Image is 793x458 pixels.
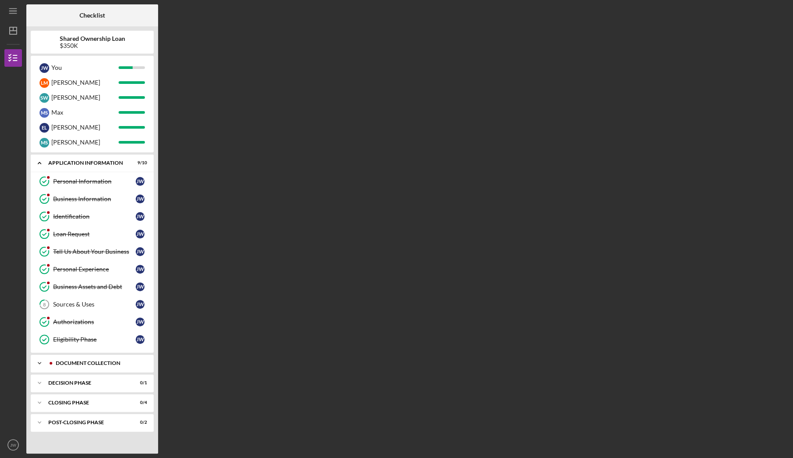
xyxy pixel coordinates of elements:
div: L M [40,78,49,88]
div: M S [40,138,49,148]
div: [PERSON_NAME] [51,120,119,135]
div: Tell Us About Your Business [53,248,136,255]
div: E L [40,123,49,133]
div: You [51,60,119,75]
a: Personal ExperienceJW [35,260,149,278]
b: Shared Ownership Loan [60,35,125,42]
div: Personal Information [53,178,136,185]
div: Max [51,105,119,120]
div: J W [136,195,144,203]
div: Post-Closing Phase [48,420,125,425]
div: J W [136,300,144,309]
a: Loan RequestJW [35,225,149,243]
div: 9 / 10 [131,160,147,166]
text: JW [10,443,17,447]
b: Checklist [79,12,105,19]
div: Loan Request [53,231,136,238]
div: Application Information [48,160,125,166]
div: Sources & Uses [53,301,136,308]
div: J W [136,282,144,291]
div: Business Assets and Debt [53,283,136,290]
a: Business InformationJW [35,190,149,208]
div: 0 / 4 [131,400,147,405]
div: Authorizations [53,318,136,325]
div: Business Information [53,195,136,202]
div: S W [40,93,49,103]
div: J W [40,63,49,73]
div: J W [136,212,144,221]
div: Document Collection [56,361,143,366]
a: IdentificationJW [35,208,149,225]
a: AuthorizationsJW [35,313,149,331]
div: M S [40,108,49,118]
div: J W [136,317,144,326]
div: $350K [60,42,125,49]
div: J W [136,265,144,274]
div: [PERSON_NAME] [51,135,119,150]
tspan: 8 [43,302,46,307]
div: Eligibility Phase [53,336,136,343]
div: Closing Phase [48,400,125,405]
div: J W [136,230,144,238]
a: Tell Us About Your BusinessJW [35,243,149,260]
a: Eligibility PhaseJW [35,331,149,348]
button: JW [4,436,22,454]
div: J W [136,247,144,256]
div: 0 / 2 [131,420,147,425]
div: Identification [53,213,136,220]
div: J W [136,177,144,186]
a: 8Sources & UsesJW [35,296,149,313]
div: Decision Phase [48,380,125,386]
a: Business Assets and DebtJW [35,278,149,296]
div: 0 / 1 [131,380,147,386]
div: Personal Experience [53,266,136,273]
div: [PERSON_NAME] [51,90,119,105]
a: Personal InformationJW [35,173,149,190]
div: [PERSON_NAME] [51,75,119,90]
div: J W [136,335,144,344]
